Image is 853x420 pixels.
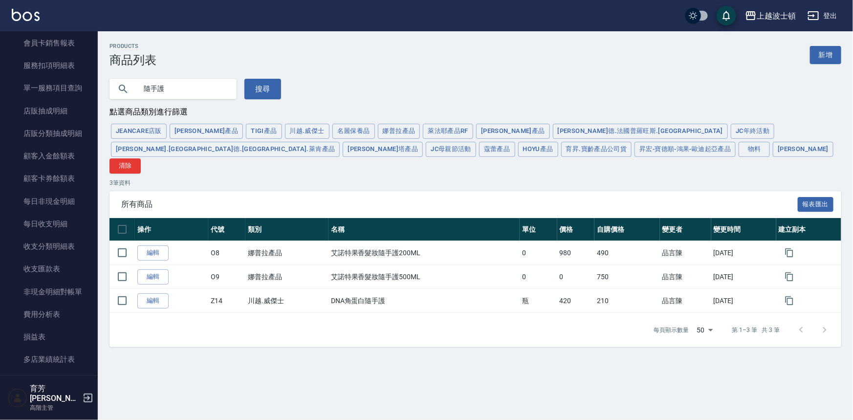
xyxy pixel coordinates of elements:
[328,289,520,313] td: DNA角蛋白隨手護
[561,142,632,157] button: 育昇.寶齡產品公司貨
[245,265,328,289] td: 娜普拉產品
[732,326,780,334] p: 第 1–3 筆 共 3 筆
[4,213,94,235] a: 每日收支明細
[109,107,841,117] div: 點選商品類別進行篩選
[518,142,558,157] button: HOYU產品
[30,403,80,412] p: 高階主管
[426,142,476,157] button: JC母親節活動
[741,6,800,26] button: 上越波士頓
[4,348,94,371] a: 多店業績統計表
[4,258,94,280] a: 收支匯款表
[328,218,520,241] th: 名稱
[246,124,282,139] button: TIGI產品
[711,289,776,313] td: [DATE]
[557,265,595,289] td: 0
[520,241,557,265] td: 0
[739,142,770,157] button: 物料
[4,190,94,213] a: 每日非現金明細
[121,199,798,209] span: 所有商品
[245,241,328,265] td: 娜普拉產品
[804,7,841,25] button: 登出
[660,265,711,289] td: 品言陳
[109,53,156,67] h3: 商品列表
[4,122,94,145] a: 店販分類抽成明細
[328,241,520,265] td: 艾諾特果香髮妝隨手護200ML
[693,317,717,343] div: 50
[810,46,841,64] a: 新增
[285,124,329,139] button: 川越.威傑士
[4,303,94,326] a: 費用分析表
[594,265,659,289] td: 750
[244,79,281,99] button: 搜尋
[245,289,328,313] td: 川越.威傑士
[4,32,94,54] a: 會員卡銷售報表
[711,265,776,289] td: [DATE]
[773,142,833,157] button: [PERSON_NAME]
[245,218,328,241] th: 類別
[4,77,94,99] a: 單一服務項目查詢
[4,145,94,167] a: 顧客入金餘額表
[328,265,520,289] td: 艾諾特果香髮妝隨手護500ML
[332,124,375,139] button: 名麗保養品
[660,218,711,241] th: 變更者
[137,245,169,261] a: 編輯
[4,167,94,190] a: 顧客卡券餘額表
[423,124,473,139] button: 萊法耶產品RF
[717,6,736,25] button: save
[594,218,659,241] th: 自購價格
[343,142,423,157] button: [PERSON_NAME]塔產品
[776,218,841,241] th: 建立副本
[520,289,557,313] td: 瓶
[109,178,841,187] p: 3 筆資料
[12,9,40,21] img: Logo
[594,241,659,265] td: 490
[711,218,776,241] th: 變更時間
[109,158,141,174] button: 清除
[378,124,420,139] button: 娜普拉產品
[557,218,595,241] th: 價格
[553,124,728,139] button: [PERSON_NAME]德.法國普羅旺斯.[GEOGRAPHIC_DATA]
[8,388,27,408] img: Person
[479,142,515,157] button: 蔻蕾產品
[170,124,243,139] button: [PERSON_NAME]產品
[557,241,595,265] td: 980
[208,289,246,313] td: Z14
[4,235,94,258] a: 收支分類明細表
[208,218,246,241] th: 代號
[137,76,229,102] input: 搜尋關鍵字
[111,142,340,157] button: [PERSON_NAME].[GEOGRAPHIC_DATA]德.[GEOGRAPHIC_DATA].萊肯產品
[476,124,550,139] button: [PERSON_NAME]產品
[111,124,167,139] button: JeanCare店販
[137,269,169,285] a: 編輯
[731,124,774,139] button: JC年終活動
[4,281,94,303] a: 非現金明細對帳單
[798,197,834,212] button: 報表匯出
[208,265,246,289] td: O9
[4,371,94,394] a: 多店店販銷售排行
[660,289,711,313] td: 品言陳
[757,10,796,22] div: 上越波士頓
[4,54,94,77] a: 服務扣項明細表
[660,241,711,265] td: 品言陳
[30,384,80,403] h5: 育芳[PERSON_NAME]
[520,218,557,241] th: 單位
[711,241,776,265] td: [DATE]
[594,289,659,313] td: 210
[208,241,246,265] td: O8
[135,218,208,241] th: 操作
[4,326,94,348] a: 損益表
[798,199,834,208] a: 報表匯出
[4,100,94,122] a: 店販抽成明細
[137,293,169,309] a: 編輯
[520,265,557,289] td: 0
[109,43,156,49] h2: Products
[634,142,736,157] button: 昇宏-寶德順-鴻果-歐迪起亞產品
[557,289,595,313] td: 420
[654,326,689,334] p: 每頁顯示數量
